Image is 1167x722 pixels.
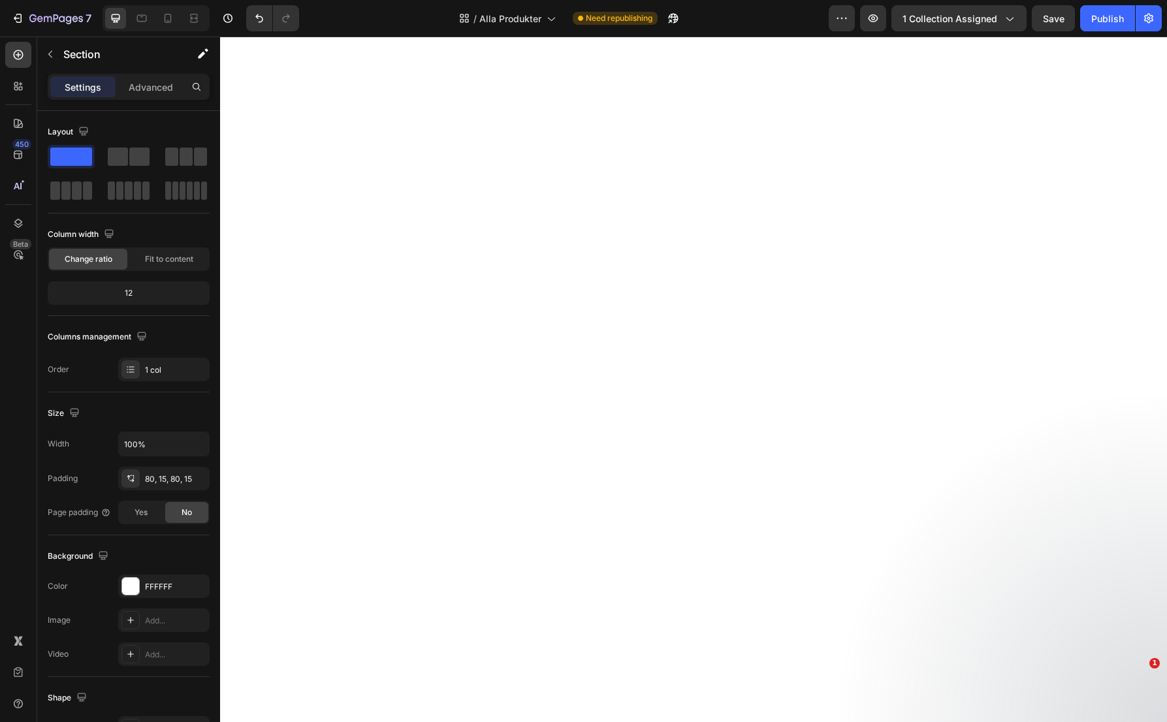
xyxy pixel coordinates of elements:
[129,80,173,94] p: Advanced
[48,364,69,375] div: Order
[135,507,148,518] span: Yes
[479,12,541,25] span: Alla Produkter
[63,46,170,62] p: Section
[586,12,652,24] span: Need republishing
[473,12,477,25] span: /
[12,139,31,149] div: 450
[48,614,71,626] div: Image
[48,580,68,592] div: Color
[182,507,192,518] span: No
[145,581,206,593] div: FFFFFF
[220,37,1167,722] iframe: Design area
[50,284,207,302] div: 12
[48,328,150,346] div: Columns management
[1080,5,1135,31] button: Publish
[48,648,69,660] div: Video
[1091,12,1124,25] div: Publish
[48,438,69,450] div: Width
[891,5,1027,31] button: 1 collection assigned
[246,5,299,31] div: Undo/Redo
[65,80,101,94] p: Settings
[10,239,31,249] div: Beta
[48,473,78,484] div: Padding
[145,364,206,376] div: 1 col
[1032,5,1075,31] button: Save
[48,689,89,707] div: Shape
[48,507,111,518] div: Page padding
[145,253,193,265] span: Fit to content
[48,123,91,141] div: Layout
[1043,13,1064,24] span: Save
[1149,658,1160,668] span: 1
[48,405,82,422] div: Size
[145,615,206,627] div: Add...
[5,5,97,31] button: 7
[48,226,117,243] div: Column width
[86,10,91,26] p: 7
[65,253,112,265] span: Change ratio
[903,12,997,25] span: 1 collection assigned
[119,432,209,456] input: Auto
[48,548,111,565] div: Background
[145,649,206,661] div: Add...
[1123,678,1154,709] iframe: Intercom live chat
[145,473,206,485] div: 80, 15, 80, 15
